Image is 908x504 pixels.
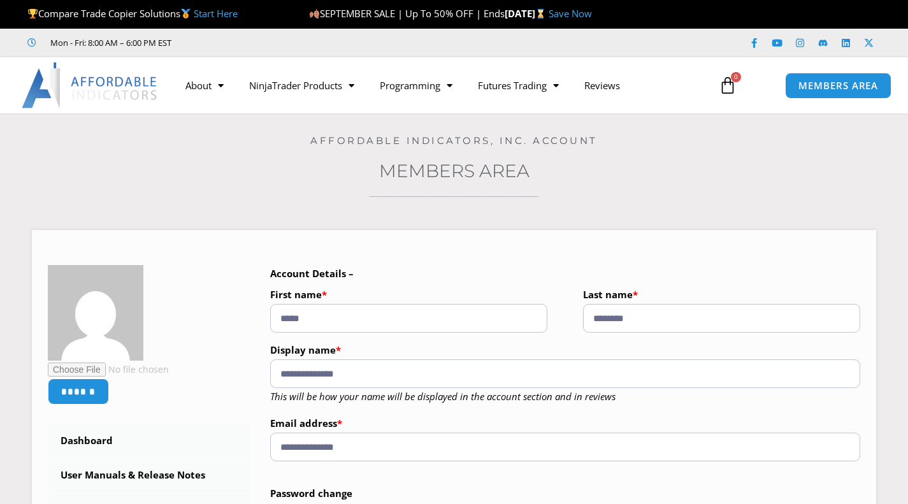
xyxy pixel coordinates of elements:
[236,71,367,100] a: NinjaTrader Products
[270,340,860,359] label: Display name
[28,9,38,18] img: 🏆
[465,71,572,100] a: Futures Trading
[367,71,465,100] a: Programming
[310,9,319,18] img: 🍂
[173,71,709,100] nav: Menu
[270,390,616,403] em: This will be how your name will be displayed in the account section and in reviews
[731,72,741,82] span: 0
[536,9,545,18] img: ⌛
[173,71,236,100] a: About
[270,414,860,433] label: Email address
[798,81,878,90] span: MEMBERS AREA
[27,7,238,20] span: Compare Trade Copier Solutions
[22,62,159,108] img: LogoAI | Affordable Indicators – NinjaTrader
[700,67,756,104] a: 0
[583,285,860,304] label: Last name
[505,7,549,20] strong: [DATE]
[379,160,530,182] a: Members Area
[549,7,592,20] a: Save Now
[270,267,354,280] b: Account Details –
[309,7,505,20] span: SEPTEMBER SALE | Up To 50% OFF | Ends
[181,9,191,18] img: 🥇
[785,73,891,99] a: MEMBERS AREA
[47,35,171,50] span: Mon - Fri: 8:00 AM – 6:00 PM EST
[572,71,633,100] a: Reviews
[310,134,598,147] a: Affordable Indicators, Inc. Account
[189,36,380,49] iframe: Customer reviews powered by Trustpilot
[48,459,251,492] a: User Manuals & Release Notes
[270,285,547,304] label: First name
[48,265,143,361] img: c71064eb98086cd08834becee3e4cec6b46450c8d4a0417248df67f15730c80c
[194,7,238,20] a: Start Here
[48,424,251,457] a: Dashboard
